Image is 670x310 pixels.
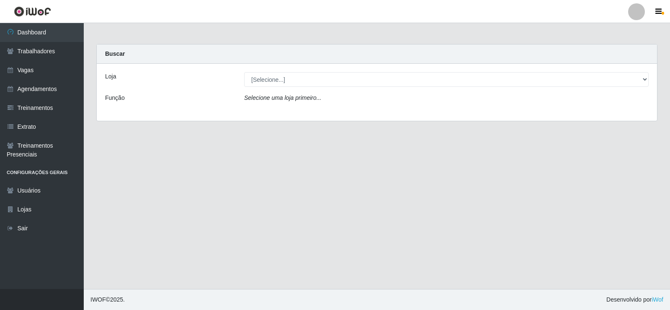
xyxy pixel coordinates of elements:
span: IWOF [90,296,106,303]
img: CoreUI Logo [14,6,51,17]
a: iWof [652,296,663,303]
strong: Buscar [105,50,125,57]
i: Selecione uma loja primeiro... [244,94,321,101]
label: Loja [105,72,116,81]
span: © 2025 . [90,295,125,304]
label: Função [105,94,125,102]
span: Desenvolvido por [606,295,663,304]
